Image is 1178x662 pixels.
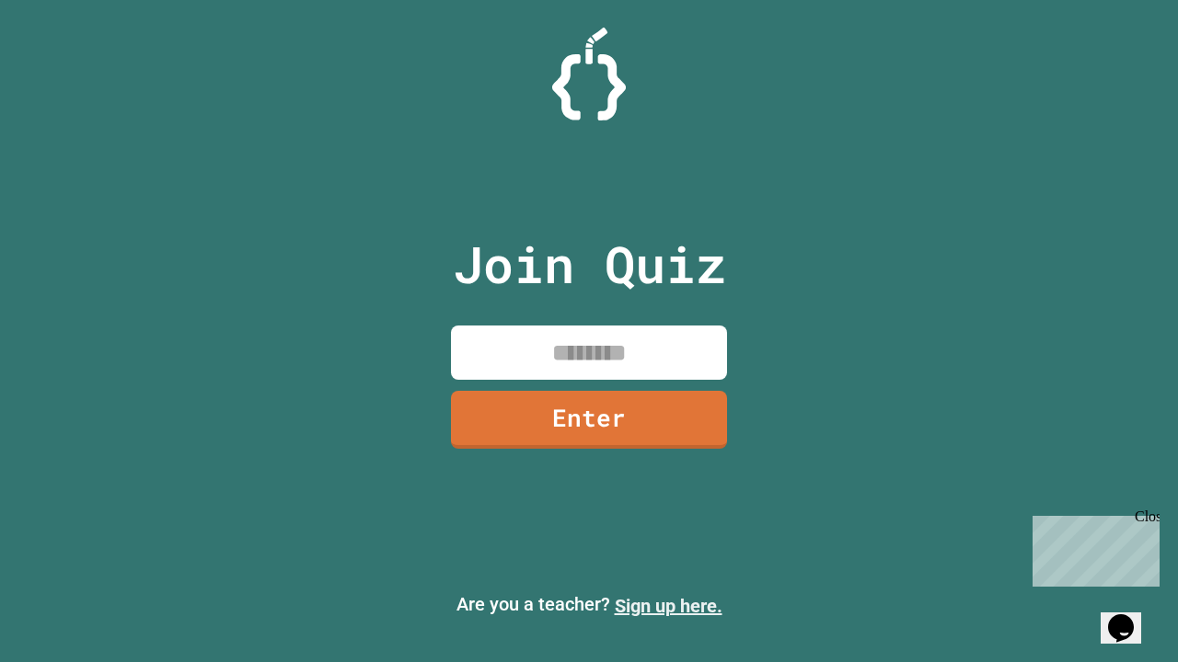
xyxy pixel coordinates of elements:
a: Sign up here. [615,595,722,617]
a: Enter [451,391,727,449]
iframe: chat widget [1025,508,1160,587]
p: Join Quiz [453,226,726,302]
iframe: chat widget [1101,588,1160,644]
p: Are you a teacher? [15,590,1163,620]
img: Logo.svg [552,28,626,120]
div: Chat with us now!Close [7,7,127,117]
